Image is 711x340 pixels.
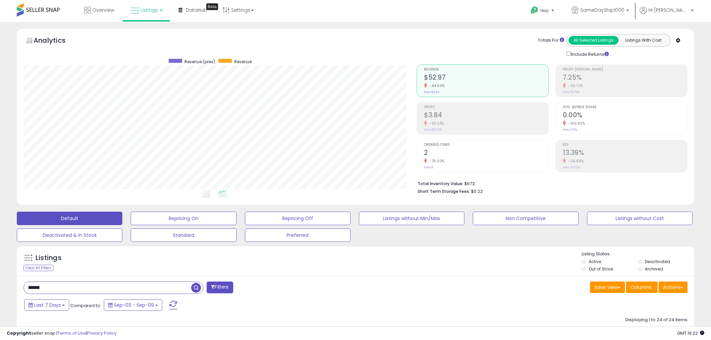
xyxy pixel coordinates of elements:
[424,74,548,83] h2: $52.97
[589,259,601,264] label: Active
[186,7,207,13] span: DataHub
[70,302,101,309] span: Compared to:
[563,90,580,94] small: Prev: 16.75%
[7,330,117,337] div: seller snap | |
[427,121,444,126] small: -93.33%
[34,302,61,308] span: Last 7 Days
[649,7,689,13] span: Hi [PERSON_NAME]
[427,159,445,164] small: -75.00%
[418,179,682,187] li: $673
[104,299,162,311] button: Sep-03 - Sep-09
[563,74,687,83] h2: 7.25%
[618,36,668,45] button: Listings With Cost
[424,149,548,158] h2: 2
[24,299,69,311] button: Last 7 Days
[17,228,122,242] button: Deactivated & In Stock
[424,111,548,120] h2: $3.84
[538,37,564,44] div: Totals For
[563,165,580,169] small: Prev: 31.03%
[245,228,350,242] button: Preferred
[427,83,445,88] small: -84.60%
[424,68,548,72] span: Revenue
[645,266,663,272] label: Archived
[359,212,464,225] button: Listings without Min/Max
[589,266,613,272] label: Out of Stock
[424,143,548,147] span: Ordered Items
[566,83,583,88] small: -56.72%
[630,284,652,291] span: Columns
[17,212,122,225] button: Default
[471,188,483,195] span: $0.22
[563,105,687,109] span: Avg. Buybox Share
[7,330,31,336] strong: Copyright
[659,282,687,293] button: Actions
[206,3,218,10] div: Tooltip anchor
[92,7,114,13] span: Overview
[566,121,585,126] small: -100.00%
[582,251,694,257] p: Listing States:
[540,8,549,13] span: Help
[626,282,658,293] button: Columns
[36,253,61,263] h5: Listings
[140,7,158,13] span: Listings
[563,128,577,132] small: Prev: 1.10%
[24,265,53,271] div: Clear All Filters
[677,330,704,336] span: 2025-09-17 19:22 GMT
[131,228,236,242] button: Standard
[424,90,439,94] small: Prev: $344
[525,1,561,22] a: Help
[34,36,79,47] h5: Analytics
[245,212,350,225] button: Repricing Off
[587,212,693,225] button: Listings without Cost
[563,143,687,147] span: ROI
[625,317,687,323] div: Displaying 1 to 24 of 24 items
[590,282,625,293] button: Save View
[580,7,624,13] span: SameDayShip1000
[563,111,687,120] h2: 0.00%
[569,36,619,45] button: All Selected Listings
[473,212,578,225] button: Non Competitive
[207,282,233,293] button: Filters
[424,105,548,109] span: Profit
[57,330,86,336] a: Terms of Use
[131,212,236,225] button: Repricing On
[530,6,539,14] i: Get Help
[424,128,442,132] small: Prev: $57.59
[234,59,252,65] span: Revenue
[645,259,670,264] label: Deactivated
[114,302,154,308] span: Sep-03 - Sep-09
[418,181,463,186] b: Total Inventory Value:
[563,68,687,72] span: Profit [PERSON_NAME]
[640,7,694,22] a: Hi [PERSON_NAME]
[563,149,687,158] h2: 13.39%
[561,50,617,58] div: Include Returns
[87,330,117,336] a: Privacy Policy
[184,59,215,65] span: Revenue (prev)
[566,159,584,164] small: -56.85%
[424,165,433,169] small: Prev: 8
[418,188,470,194] b: Short Term Storage Fees:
